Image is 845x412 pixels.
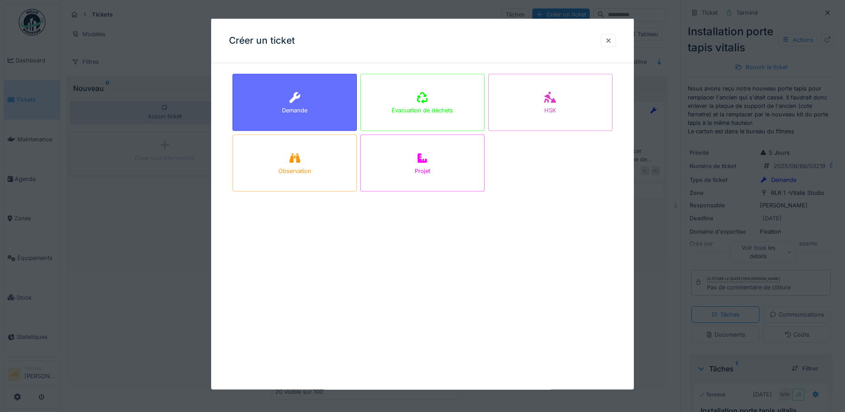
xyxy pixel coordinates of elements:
[544,106,556,115] div: HSK
[415,167,430,175] div: Projet
[229,35,295,46] h3: Créer un ticket
[278,167,311,175] div: Observation
[282,106,307,115] div: Demande
[392,106,453,115] div: Évacuation de déchets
